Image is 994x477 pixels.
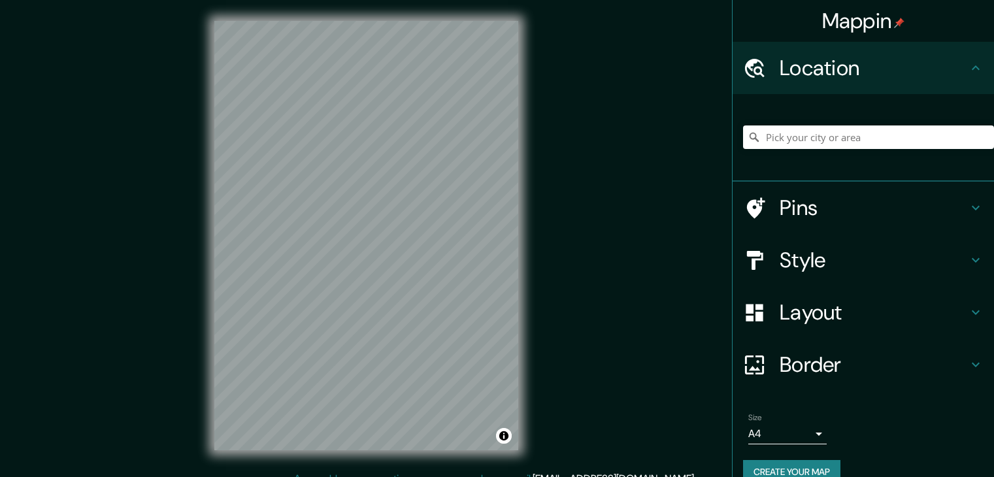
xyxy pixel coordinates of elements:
h4: Layout [780,299,968,325]
h4: Mappin [822,8,905,34]
button: Toggle attribution [496,428,512,444]
div: Border [733,338,994,391]
input: Pick your city or area [743,125,994,149]
div: Location [733,42,994,94]
div: A4 [748,423,827,444]
div: Pins [733,182,994,234]
canvas: Map [214,21,518,450]
h4: Border [780,352,968,378]
div: Layout [733,286,994,338]
h4: Location [780,55,968,81]
label: Size [748,412,762,423]
h4: Pins [780,195,968,221]
div: Style [733,234,994,286]
img: pin-icon.png [894,18,904,28]
iframe: Help widget launcher [878,426,980,463]
h4: Style [780,247,968,273]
